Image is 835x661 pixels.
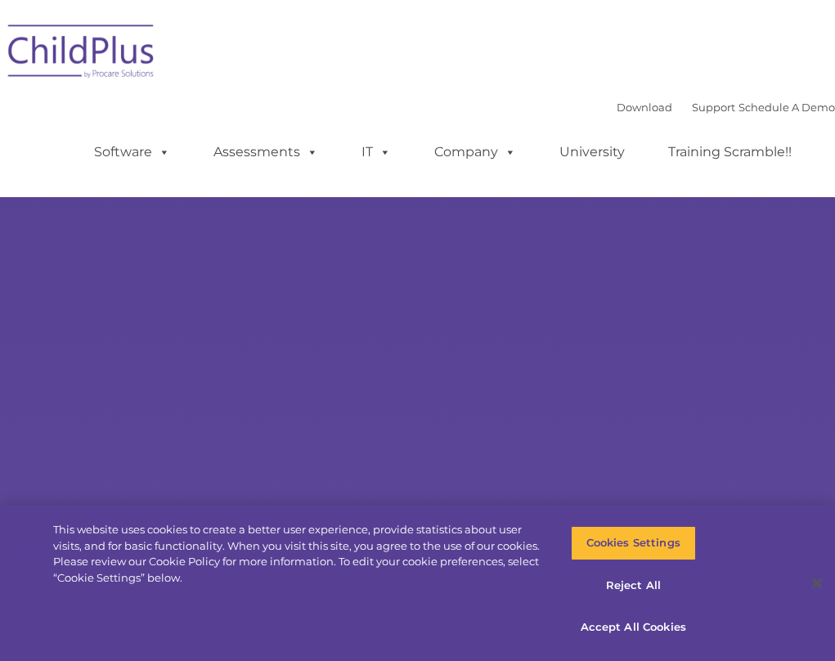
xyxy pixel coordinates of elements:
a: IT [345,136,407,169]
div: This website uses cookies to create a better user experience, provide statistics about user visit... [53,522,545,586]
a: Assessments [197,136,334,169]
font: | [617,101,835,114]
a: Schedule A Demo [738,101,835,114]
a: Support [692,101,735,114]
button: Accept All Cookies [571,610,696,645]
button: Cookies Settings [571,526,696,560]
a: Company [418,136,532,169]
a: Training Scramble!! [652,136,808,169]
a: Software [78,136,186,169]
button: Close [799,565,835,601]
a: Download [617,101,672,114]
button: Reject All [571,569,696,603]
a: University [543,136,641,169]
